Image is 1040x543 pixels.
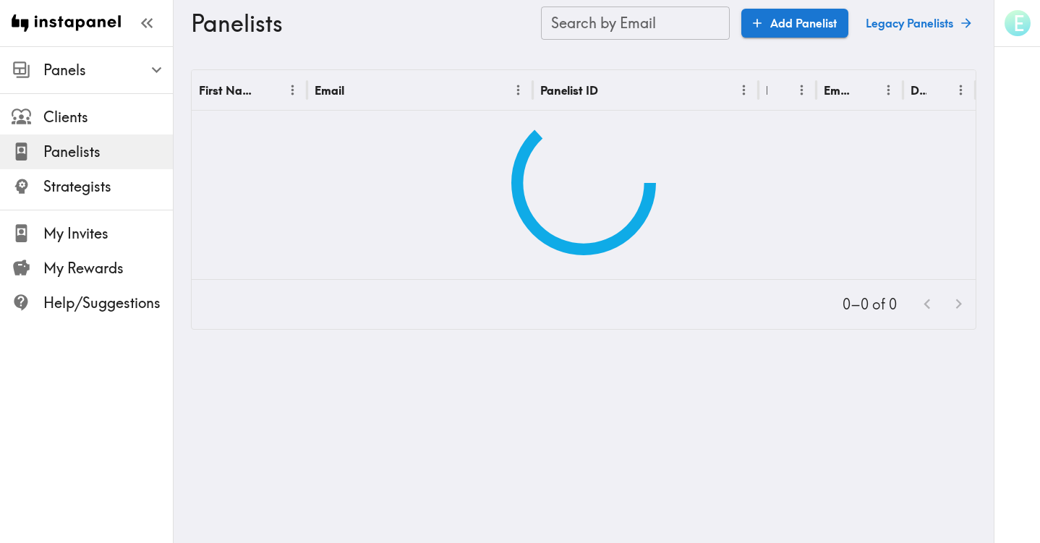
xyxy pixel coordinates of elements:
div: Role [766,83,767,98]
p: 0–0 of 0 [843,294,897,315]
button: Menu [507,79,529,101]
span: E [1013,11,1024,36]
span: Clients [43,107,173,127]
button: Sort [600,79,622,101]
button: Menu [877,79,900,101]
button: Sort [856,79,878,101]
button: Sort [928,79,950,101]
div: Email [315,83,344,98]
div: Deleted [911,83,926,98]
button: Sort [260,79,282,101]
div: First Name [199,83,258,98]
span: My Rewards [43,258,173,278]
button: Menu [281,79,304,101]
span: Panelists [43,142,173,162]
button: Menu [790,79,813,101]
span: Panels [43,60,173,80]
div: Panelist ID [540,83,598,98]
span: My Invites [43,223,173,244]
button: Menu [950,79,972,101]
button: E [1003,9,1032,38]
a: Legacy Panelists [860,9,976,38]
button: Menu [733,79,755,101]
span: Help/Suggestions [43,293,173,313]
button: Sort [346,79,368,101]
h3: Panelists [191,9,529,37]
button: Sort [769,79,791,101]
div: Email Verified [824,83,854,98]
a: Add Panelist [741,9,848,38]
span: Strategists [43,176,173,197]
